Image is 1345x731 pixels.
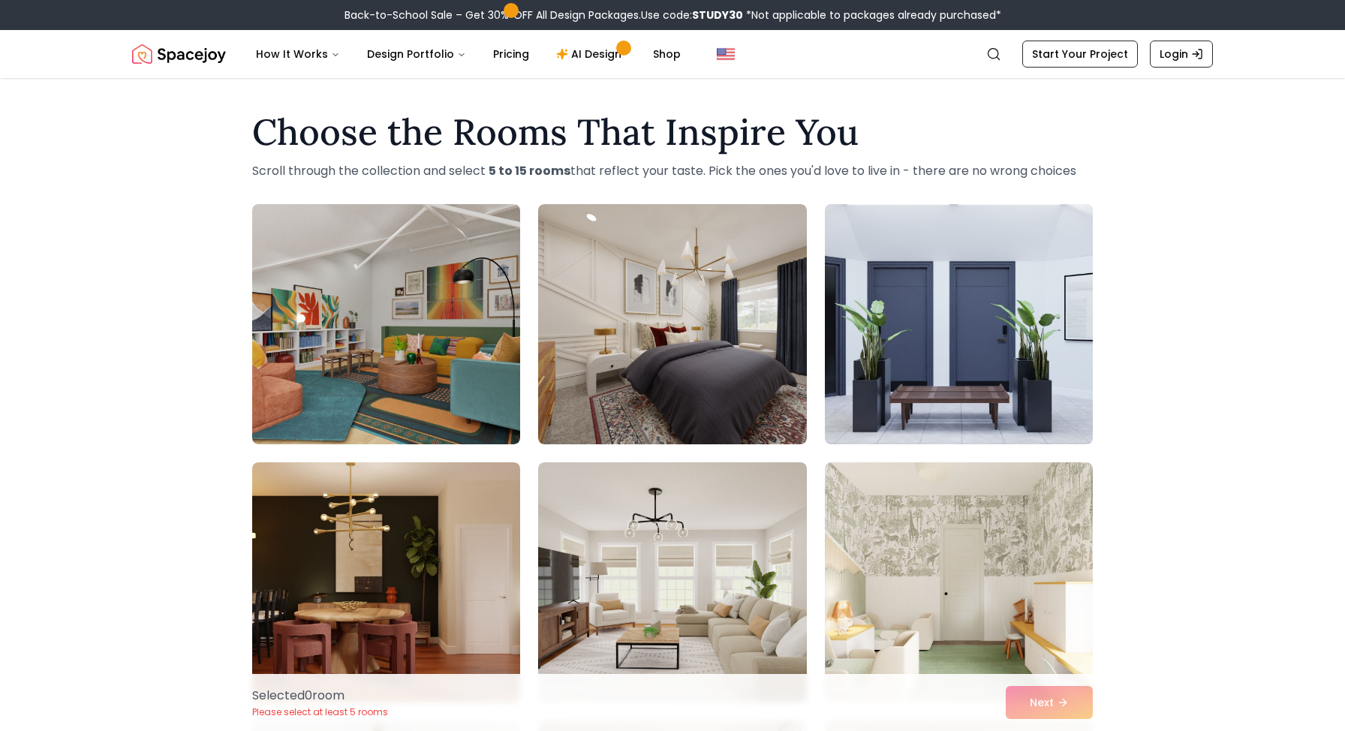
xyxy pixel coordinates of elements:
[252,162,1093,180] p: Scroll through the collection and select that reflect your taste. Pick the ones you'd love to liv...
[132,39,226,69] a: Spacejoy
[1150,41,1213,68] a: Login
[692,8,743,23] b: STUDY30
[818,198,1100,450] img: Room room-3
[489,162,570,179] strong: 5 to 15 rooms
[743,8,1001,23] span: *Not applicable to packages already purchased*
[538,462,806,702] img: Room room-5
[825,462,1093,702] img: Room room-6
[252,687,388,705] p: Selected 0 room
[244,39,693,69] nav: Main
[538,204,806,444] img: Room room-2
[252,706,388,718] p: Please select at least 5 rooms
[717,45,735,63] img: United States
[345,8,1001,23] div: Back-to-School Sale – Get 30% OFF All Design Packages.
[641,8,743,23] span: Use code:
[252,114,1093,150] h1: Choose the Rooms That Inspire You
[132,39,226,69] img: Spacejoy Logo
[132,30,1213,78] nav: Global
[244,39,352,69] button: How It Works
[641,39,693,69] a: Shop
[1022,41,1138,68] a: Start Your Project
[481,39,541,69] a: Pricing
[355,39,478,69] button: Design Portfolio
[544,39,638,69] a: AI Design
[252,204,520,444] img: Room room-1
[252,462,520,702] img: Room room-4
